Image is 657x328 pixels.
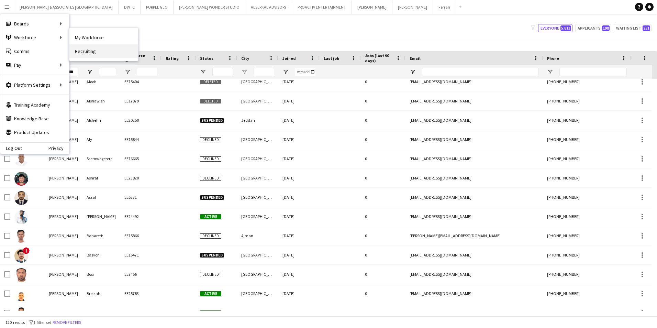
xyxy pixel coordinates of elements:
[237,265,278,284] div: [GEOGRAPHIC_DATA]
[237,303,278,322] div: [GEOGRAPHIC_DATA]
[14,153,28,166] img: Ahmed Amir Ssemwogerere
[33,320,51,325] span: 1 filter set
[120,149,162,168] div: EE16665
[560,25,571,31] span: 5,813
[405,207,543,226] div: [EMAIL_ADDRESS][DOMAIN_NAME]
[200,79,221,85] span: Deleted
[120,91,162,110] div: EE17079
[45,245,82,264] div: [PERSON_NAME]
[422,68,539,76] input: Email Filter Input
[200,233,221,239] span: Declined
[99,68,116,76] input: Last Name Filter Input
[278,91,320,110] div: [DATE]
[405,226,543,245] div: [PERSON_NAME][EMAIL_ADDRESS][DOMAIN_NAME]
[82,284,120,303] div: Breikah
[200,195,224,200] span: Suspended
[361,265,405,284] div: 0
[278,226,320,245] div: [DATE]
[0,145,22,151] a: Log Out
[0,44,69,58] a: Comms
[0,125,69,139] a: Product Updates
[0,78,69,92] div: Platform Settings
[241,69,247,75] button: Open Filter Menu
[14,0,119,14] button: [PERSON_NAME] & ASSOCIATES [GEOGRAPHIC_DATA]
[69,44,138,58] a: Recruiting
[237,188,278,207] div: [GEOGRAPHIC_DATA]
[278,168,320,187] div: [DATE]
[237,207,278,226] div: [GEOGRAPHIC_DATA]
[405,245,543,264] div: [EMAIL_ADDRESS][DOMAIN_NAME]
[361,245,405,264] div: 0
[614,24,652,32] button: Waiting list221
[543,245,631,264] div: [PHONE_NUMBER]
[352,0,392,14] button: [PERSON_NAME]
[237,284,278,303] div: [GEOGRAPHIC_DATA]
[124,69,131,75] button: Open Filter Menu
[405,303,543,322] div: [EMAIL_ADDRESS][DOMAIN_NAME]
[82,91,120,110] div: Alshawish
[200,214,221,219] span: Active
[174,0,245,14] button: [PERSON_NAME] WONDER STUDIO
[361,284,405,303] div: 0
[543,91,631,110] div: [PHONE_NUMBER]
[237,245,278,264] div: [GEOGRAPHIC_DATA]
[547,56,559,61] span: Phone
[82,265,120,284] div: Bosi
[45,149,82,168] div: [PERSON_NAME]
[0,31,69,44] div: Workforce
[14,249,28,263] img: Ahmed Basyoni
[120,245,162,264] div: EE16471
[82,226,120,245] div: Bahareth
[14,191,28,205] img: Ahmed Assaf
[45,284,82,303] div: [PERSON_NAME]
[278,72,320,91] div: [DATE]
[0,112,69,125] a: Knowledge Base
[405,168,543,187] div: [EMAIL_ADDRESS][DOMAIN_NAME]
[543,130,631,149] div: [PHONE_NUMBER]
[278,207,320,226] div: [DATE]
[405,188,543,207] div: [EMAIL_ADDRESS][DOMAIN_NAME]
[361,226,405,245] div: 0
[543,72,631,91] div: [PHONE_NUMBER]
[405,130,543,149] div: [EMAIL_ADDRESS][DOMAIN_NAME]
[87,69,93,75] button: Open Filter Menu
[282,56,296,61] span: Joined
[200,56,213,61] span: Status
[120,130,162,149] div: EE15844
[361,130,405,149] div: 0
[410,69,416,75] button: Open Filter Menu
[51,319,82,326] button: Remove filters
[48,145,69,151] a: Privacy
[237,130,278,149] div: [GEOGRAPHIC_DATA]
[69,31,138,44] a: My Workforce
[543,188,631,207] div: [PHONE_NUMBER]
[137,68,157,76] input: Workforce ID Filter Input
[45,265,82,284] div: [PERSON_NAME]
[543,226,631,245] div: [PHONE_NUMBER]
[82,168,120,187] div: Ashraf
[200,156,221,162] span: Declined
[120,303,162,322] div: EE14368
[45,188,82,207] div: [PERSON_NAME]
[295,68,315,76] input: Joined Filter Input
[254,68,274,76] input: City Filter Input
[119,0,141,14] button: DWTC
[82,111,120,130] div: Alshehri
[14,172,28,186] img: Ahmed Ashraf
[14,268,28,282] img: Ahmed Bosi
[392,0,433,14] button: [PERSON_NAME]
[405,149,543,168] div: [EMAIL_ADDRESS][DOMAIN_NAME]
[324,56,339,61] span: Last job
[278,265,320,284] div: [DATE]
[14,230,28,243] img: Ahmed Bahareth
[120,265,162,284] div: EE7456
[200,69,206,75] button: Open Filter Menu
[278,188,320,207] div: [DATE]
[237,149,278,168] div: [GEOGRAPHIC_DATA]
[361,188,405,207] div: 0
[538,24,572,32] button: Everyone5,813
[405,284,543,303] div: [EMAIL_ADDRESS][DOMAIN_NAME]
[82,72,120,91] div: Aloob
[120,226,162,245] div: EE15866
[405,111,543,130] div: [EMAIL_ADDRESS][DOMAIN_NAME]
